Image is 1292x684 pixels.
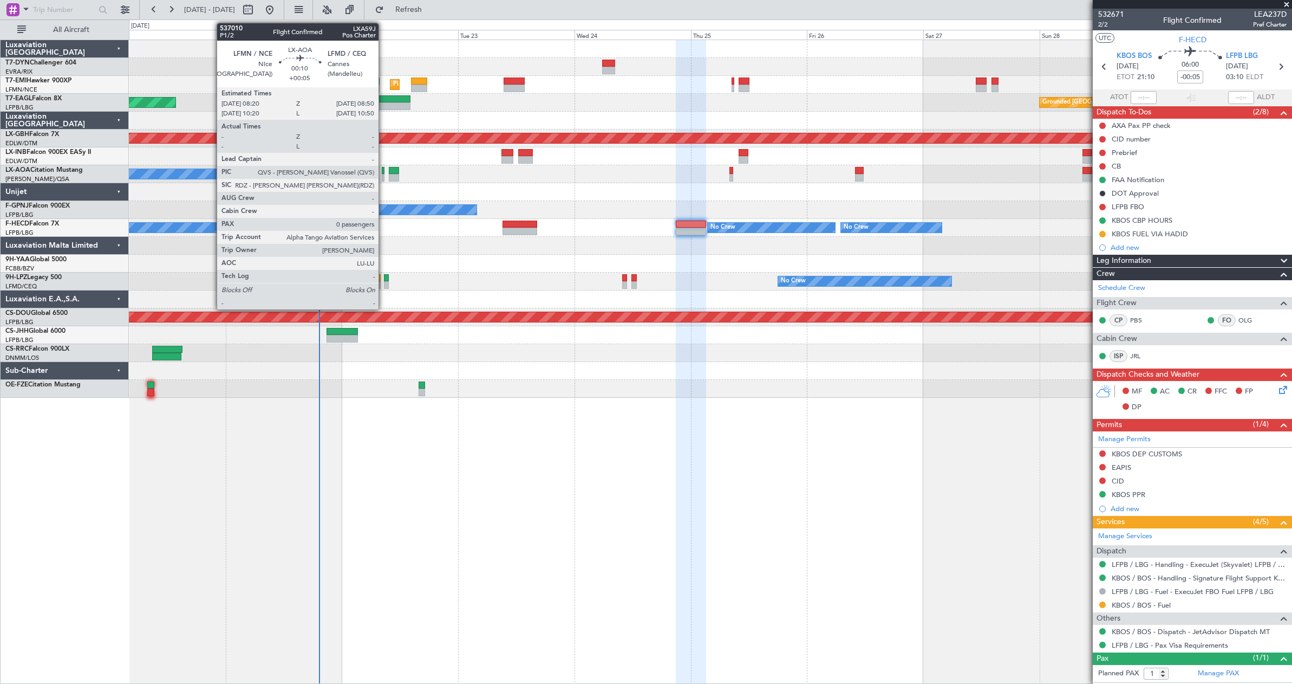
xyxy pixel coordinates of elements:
span: (2/8) [1253,106,1269,118]
a: EDLW/DTM [5,139,37,147]
a: LFPB / LBG - Handling - ExecuJet (Skyvalet) LFPB / LBG [1112,560,1287,569]
div: Add new [1111,504,1287,513]
a: LFPB/LBG [5,318,34,326]
span: OE-FZE [5,382,28,388]
span: 06:00 [1182,60,1199,70]
span: F-HECD [1179,34,1206,46]
span: AC [1160,386,1170,397]
span: Refresh [386,6,432,14]
a: CS-DOUGlobal 6500 [5,310,68,317]
span: MF [1132,386,1142,397]
span: 9H-YAA [5,256,30,263]
span: F-HECD [5,221,29,227]
span: FP [1245,386,1253,397]
div: ISP [1110,350,1127,362]
a: Schedule Crew [1098,283,1145,294]
span: ALDT [1257,92,1275,103]
a: EVRA/RIX [5,68,32,76]
a: LFPB / LBG - Fuel - ExecuJet FBO Fuel LFPB / LBG [1112,587,1274,596]
div: Sat 20 [109,30,226,40]
a: T7-EMIHawker 900XP [5,78,71,84]
a: 9H-YAAGlobal 5000 [5,256,67,263]
a: LFPB/LBG [5,104,34,112]
span: DP [1132,402,1141,413]
a: LX-GBHFalcon 7X [5,131,59,138]
span: Dispatch [1097,545,1126,558]
div: No Crew [710,220,735,236]
a: LX-AOACitation Mustang [5,167,83,173]
div: Tue 23 [458,30,575,40]
div: Fri 26 [807,30,923,40]
div: Sun 21 [226,30,342,40]
span: CS-RRC [5,346,29,352]
a: LFPB/LBG [5,229,34,237]
span: [DATE] [1226,61,1248,72]
span: ELDT [1246,72,1263,83]
div: Sun 28 [1040,30,1156,40]
span: ATOT [1110,92,1128,103]
span: Pref Charter [1253,20,1287,29]
span: LFPB LBG [1226,51,1258,62]
button: UTC [1095,33,1114,43]
a: Manage Services [1098,531,1152,542]
span: Permits [1097,419,1122,431]
label: Planned PAX [1098,668,1139,679]
a: KBOS / BOS - Fuel [1112,601,1171,610]
a: PBS [1130,315,1154,325]
a: CS-JHHGlobal 6000 [5,328,66,334]
div: No Crew [844,220,869,236]
a: OLG [1238,315,1263,325]
a: T7-DYNChallenger 604 [5,60,76,66]
a: LX-INBFalcon 900EX EASy II [5,149,91,156]
a: FCBB/BZV [5,264,34,273]
div: Mon 22 [342,30,458,40]
span: CS-JHH [5,328,29,334]
span: F-GPNJ [5,203,29,209]
a: KBOS / BOS - Handling - Signature Flight Support KBOS / BOS [1112,573,1287,583]
div: Thu 25 [691,30,807,40]
div: FO [1218,314,1236,326]
span: 03:10 [1226,72,1243,83]
a: [PERSON_NAME]/QSA [5,175,69,183]
button: Refresh [370,1,435,18]
a: KBOS / BOS - Dispatch - JetAdvisor Dispatch MT [1112,627,1270,636]
span: Dispatch Checks and Weather [1097,369,1199,381]
a: DNMM/LOS [5,354,39,362]
span: 532671 [1098,9,1124,20]
a: LFMN/NCE [5,86,37,94]
a: LFPB/LBG [5,211,34,219]
a: F-GPNJFalcon 900EX [5,203,70,209]
div: CP [1110,314,1127,326]
span: 9H-LPZ [5,274,27,281]
div: KBOS DEP CUSTOMS [1112,449,1182,459]
span: Others [1097,612,1120,625]
a: LFPB / LBG - Pax Visa Requirements [1112,641,1228,650]
div: Flight Confirmed [1163,15,1222,26]
div: Sat 27 [923,30,1040,40]
span: Cabin Crew [1097,333,1137,345]
input: Trip Number [33,2,95,18]
span: LX-AOA [5,167,30,173]
span: FFC [1215,386,1227,397]
div: Prebrief [1112,148,1137,157]
div: Wed 24 [575,30,691,40]
span: Flight Crew [1097,297,1137,309]
div: CB [1112,162,1121,171]
span: Leg Information [1097,255,1151,267]
a: CS-RRCFalcon 900LX [5,346,69,352]
div: [DATE] [131,22,149,31]
span: T7-EMI [5,78,27,84]
div: No Crew [306,202,331,218]
div: DOT Approval [1112,189,1159,198]
span: Dispatch To-Dos [1097,106,1151,119]
a: JRL [1130,351,1154,361]
span: (1/4) [1253,418,1269,430]
span: ETOT [1117,72,1134,83]
div: Grounded [GEOGRAPHIC_DATA] (Al Maktoum Intl) [1042,94,1184,111]
a: Manage Permits [1098,434,1151,445]
span: Services [1097,516,1125,528]
span: Crew [1097,268,1115,280]
div: KBOS PPR [1112,490,1145,499]
span: T7-EAGL [5,95,32,102]
span: [DATE] [1117,61,1139,72]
